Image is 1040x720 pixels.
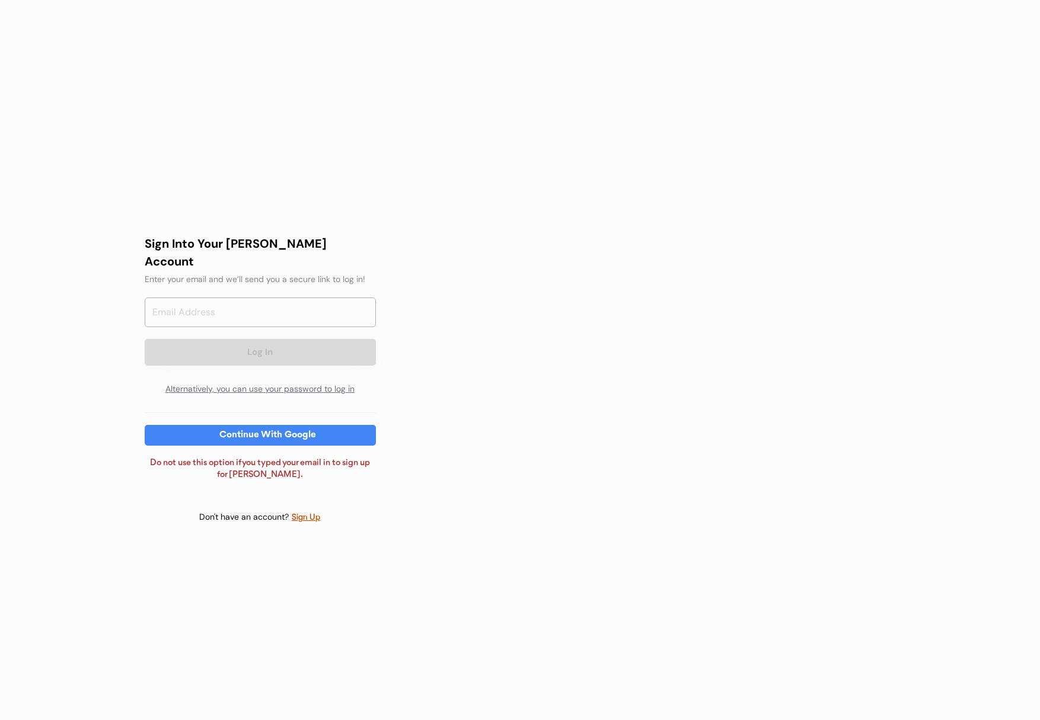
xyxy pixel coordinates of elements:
div: Sign Up [291,511,321,524]
div: Do not use this option if you typed your email in to sign up for [PERSON_NAME]. [145,457,376,481]
div: Continue With Google [216,431,320,440]
div: Alternatively, you can use your password to log in [145,377,376,401]
div: Enter your email and we’ll send you a secure link to log in! [145,273,376,286]
div: Sign Into Your [PERSON_NAME] Account [145,235,376,270]
button: Log In [145,339,376,366]
input: Email Address [145,297,376,327]
div: Don't have an account? [199,511,291,523]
